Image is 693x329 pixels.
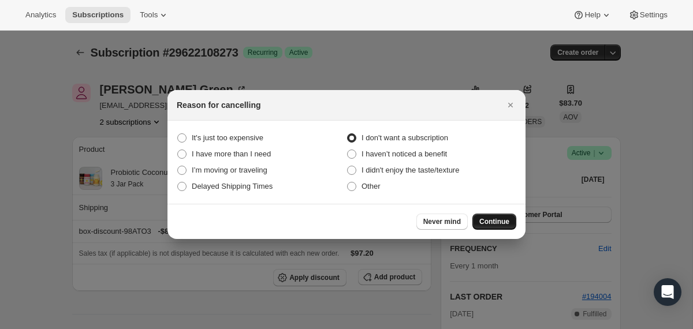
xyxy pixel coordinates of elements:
span: I have more than I need [192,149,271,158]
button: Settings [621,7,675,23]
h2: Reason for cancelling [177,99,260,111]
div: Open Intercom Messenger [654,278,681,306]
span: Other [362,182,381,190]
button: Tools [133,7,176,23]
span: I don't want a subscription [362,133,448,142]
span: Delayed Shipping Times [192,182,273,190]
span: I didn't enjoy the taste/texture [362,166,459,174]
span: Settings [640,10,668,20]
span: Continue [479,217,509,226]
button: Never mind [416,214,468,230]
button: Analytics [18,7,63,23]
button: Help [566,7,619,23]
span: It's just too expensive [192,133,263,142]
span: Never mind [423,217,461,226]
span: I’m moving or traveling [192,166,267,174]
span: Subscriptions [72,10,124,20]
span: Analytics [25,10,56,20]
span: Tools [140,10,158,20]
button: Close [502,97,519,113]
button: Subscriptions [65,7,131,23]
span: I haven’t noticed a benefit [362,149,447,158]
button: Continue [472,214,516,230]
span: Help [584,10,600,20]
